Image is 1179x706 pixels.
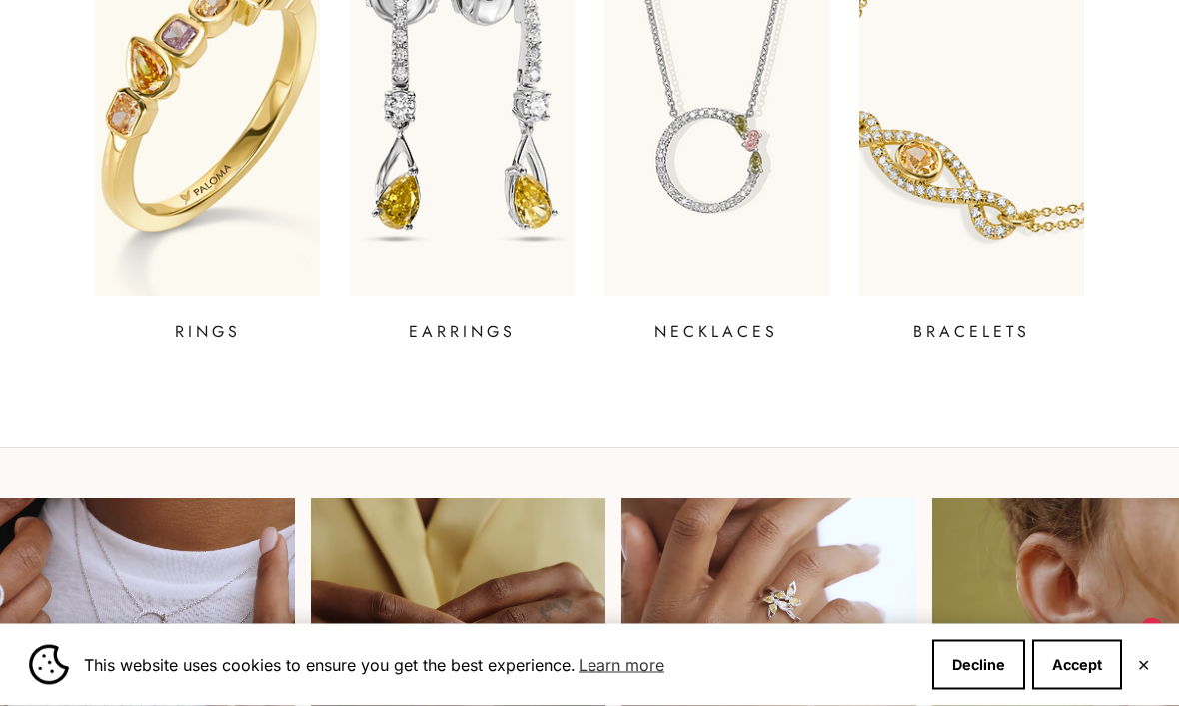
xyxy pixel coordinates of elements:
[84,650,916,680] span: This website uses cookies to ensure you get the best experience.
[29,645,69,685] img: Cookie banner
[1032,640,1122,690] button: Accept
[1137,659,1150,671] button: Close
[654,321,778,345] p: NECKLACES
[409,321,516,345] p: EARRINGS
[913,321,1030,345] p: BRACELETS
[576,650,667,680] a: Learn more
[932,640,1025,690] button: Decline
[175,321,241,345] p: RINGS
